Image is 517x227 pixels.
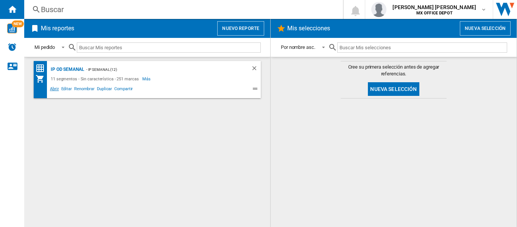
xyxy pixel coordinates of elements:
span: [PERSON_NAME] [PERSON_NAME] [392,3,476,11]
input: Buscar Mis selecciones [337,42,507,53]
span: Más [142,74,152,83]
span: Compartir [113,85,134,94]
span: NEW [12,20,24,27]
button: Nueva selección [368,82,419,96]
button: Nueva selección [460,21,511,36]
b: MX OFFICE DEPOT [416,11,453,16]
div: Matriz de precios [36,64,49,73]
div: Mi pedido [34,44,55,50]
img: profile.jpg [371,2,386,17]
span: Duplicar [96,85,113,94]
div: IP OD SEMANAL [49,65,84,74]
div: - IP SEMANAL (12) [84,65,236,74]
span: Cree su primera selección antes de agregar referencias. [341,64,447,77]
h2: Mis selecciones [286,21,332,36]
img: wise-card.svg [7,23,17,33]
input: Buscar Mis reportes [77,42,261,53]
div: 11 segmentos - Sin característica - 251 marcas [49,74,142,83]
div: Mi colección [36,74,49,83]
span: Renombrar [73,85,96,94]
div: Borrar [251,65,261,74]
button: Nuevo reporte [217,21,264,36]
div: Buscar [41,4,323,15]
h2: Mis reportes [39,21,76,36]
span: Editar [60,85,73,94]
div: Por nombre asc. [281,44,315,50]
img: alerts-logo.svg [8,42,17,52]
span: Abrir [49,85,60,94]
